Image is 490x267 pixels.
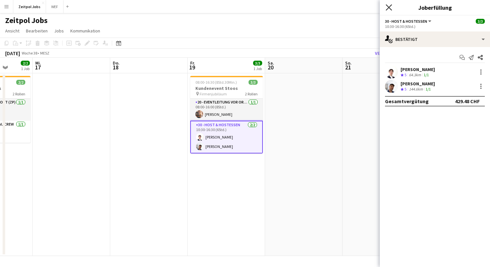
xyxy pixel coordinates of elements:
[40,51,49,55] div: MESZ
[385,19,432,24] button: 30 - Host & Hostessen
[21,66,29,71] div: 1 Job
[190,60,195,66] span: Fr.
[13,91,25,96] span: 2 Rollen
[189,64,195,71] span: 19
[26,28,48,34] span: Bearbeiten
[21,61,30,66] span: 2/2
[267,64,274,71] span: 20
[195,80,237,85] span: 08:00-16:30 (8Std.30Min.)
[5,28,19,34] span: Ansicht
[16,80,25,85] span: 2/2
[404,72,406,77] span: 5
[424,72,429,77] app-skills-label: 1/1
[190,85,263,91] h3: Kundenevent Stoos
[426,87,431,91] app-skills-label: 1/1
[385,24,485,29] div: 10:30-16:30 (6Std.)
[455,98,480,104] div: 429.48 CHF
[190,76,263,153] app-job-card: 08:00-16:30 (8Std.30Min.)3/3Kundenevent Stoos Firmenjubiläum2 Rollen20 - Eventleitung vor Ort (ZP...
[190,121,263,153] app-card-role: 30 - Host & Hostessen2/210:30-16:30 (6Std.)[PERSON_NAME][PERSON_NAME]
[344,64,352,71] span: 21
[476,19,485,24] span: 3/3
[35,60,41,66] span: Mi.
[253,61,262,66] span: 3/3
[408,87,424,92] div: 144.6km
[408,72,422,78] div: 64.3km
[385,98,429,104] div: Gesamtvergütung
[401,67,435,72] div: [PERSON_NAME]
[190,99,263,121] app-card-role: 20 - Eventleitung vor Ort (ZP)1/108:00-16:00 (8Std.)[PERSON_NAME]
[380,3,490,12] h3: Joberfüllung
[68,27,103,35] a: Kommunikation
[46,0,64,13] button: WEF
[3,27,22,35] a: Ansicht
[200,91,227,96] span: Firmenjubiläum
[113,60,120,66] span: Do.
[54,28,64,34] span: Jobs
[372,49,435,57] button: Veröffentlichen Sie 1 Job
[5,50,20,56] div: [DATE]
[385,19,427,24] span: 30 - Host & Hostessen
[112,64,120,71] span: 18
[13,0,46,13] button: Zeitpol Jobs
[380,31,490,47] div: Bestätigt
[345,60,352,66] span: So.
[245,91,258,96] span: 2 Rollen
[268,60,274,66] span: Sa.
[21,51,38,55] span: Woche 38
[249,80,258,85] span: 3/3
[34,64,41,71] span: 17
[401,81,435,87] div: [PERSON_NAME]
[253,66,262,71] div: 1 Job
[70,28,100,34] span: Kommunikation
[23,27,50,35] a: Bearbeiten
[5,16,48,25] h1: Zeitpol Jobs
[52,27,66,35] a: Jobs
[404,87,406,91] span: 5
